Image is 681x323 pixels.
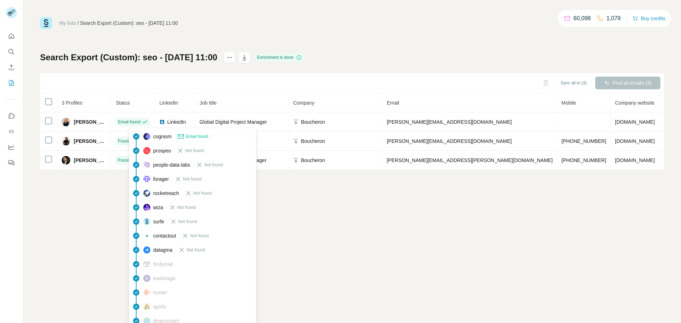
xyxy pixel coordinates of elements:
[178,218,197,225] span: Not found
[6,61,17,74] button: Enrich CSV
[199,157,266,163] span: Global Media Project Manager
[62,100,82,106] span: 3 Profiles
[387,100,399,106] span: Email
[193,190,212,196] span: Not found
[6,125,17,138] button: Use Surfe API
[615,157,655,163] span: [DOMAIN_NAME]
[615,100,654,106] span: Company website
[301,138,325,145] span: Boucheron
[185,147,204,154] span: Not found
[6,45,17,58] button: Search
[143,218,150,225] img: provider surfe logo
[574,14,591,23] p: 60,098
[615,119,655,125] span: [DOMAIN_NAME]
[6,156,17,169] button: Feedback
[118,138,130,144] span: Found
[153,190,179,197] span: rocketreach
[153,303,166,310] span: apollo
[143,234,150,238] img: provider contactout logo
[301,118,325,126] span: Boucheron
[177,204,196,211] span: Not found
[6,141,17,154] button: Dashboard
[143,289,150,295] img: provider hunter logo
[6,110,17,122] button: Use Surfe on LinkedIn
[387,157,553,163] span: [PERSON_NAME][EMAIL_ADDRESS][PERSON_NAME][DOMAIN_NAME]
[153,246,172,254] span: datagma
[80,20,178,27] div: Search Export (Custom): seo - [DATE] 11:00
[561,138,606,144] span: [PHONE_NUMBER]
[556,78,592,88] button: Sync all to (3)
[153,232,176,239] span: contactout
[190,233,209,239] span: Not found
[199,119,267,125] span: Global Digital Project Manager
[153,204,163,211] span: wiza
[293,157,299,163] img: company-logo
[561,80,587,86] span: Sync all to (3)
[62,156,70,165] img: Avatar
[116,100,130,106] span: Status
[153,275,176,282] span: leadmagic
[118,119,140,125] span: Email found
[387,138,511,144] span: [PERSON_NAME][EMAIL_ADDRESS][DOMAIN_NAME]
[153,261,173,268] span: findymail
[143,190,150,197] img: provider rocketreach logo
[183,176,201,182] span: Not found
[143,275,150,282] img: provider leadmagic logo
[186,133,208,140] span: Email found
[143,161,150,168] img: provider people-data-labs logo
[199,100,216,106] span: Job title
[143,246,150,254] img: provider datagma logo
[143,204,150,211] img: provider wiza logo
[159,119,165,125] img: LinkedIn logo
[153,218,164,225] span: surfe
[204,162,223,168] span: Not found
[143,261,150,268] img: provider findymail logo
[143,147,150,154] img: provider prospeo logo
[153,147,171,154] span: prospeo
[74,138,107,145] span: [PERSON_NAME]
[153,161,190,168] span: people-data-labs
[143,133,150,140] img: provider cognism logo
[293,100,314,106] span: Company
[159,100,178,106] span: LinkedIn
[167,118,186,126] span: LinkedIn
[632,13,665,23] button: Buy credits
[561,157,606,163] span: [PHONE_NUMBER]
[293,119,299,125] img: company-logo
[607,14,621,23] p: 1,079
[40,52,217,63] h1: Search Export (Custom): seo - [DATE] 11:00
[74,157,107,164] span: [PERSON_NAME]
[224,52,235,63] button: actions
[62,118,70,126] img: Avatar
[143,176,150,183] img: provider forager logo
[153,176,169,183] span: forager
[187,247,205,253] span: Not found
[615,138,655,144] span: [DOMAIN_NAME]
[40,17,52,29] img: Surfe Logo
[6,77,17,89] button: My lists
[387,119,511,125] span: [PERSON_NAME][EMAIL_ADDRESS][DOMAIN_NAME]
[59,20,76,26] a: My lists
[561,100,576,106] span: Mobile
[255,53,304,62] div: Enrichment is done
[301,157,325,164] span: Boucheron
[62,137,70,145] img: Avatar
[143,303,150,310] img: provider apollo logo
[118,157,130,163] span: Found
[293,138,299,144] img: company-logo
[74,118,107,126] span: [PERSON_NAME]
[153,133,172,140] span: cognism
[77,20,79,27] li: /
[153,289,167,296] span: hunter
[6,30,17,43] button: Quick start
